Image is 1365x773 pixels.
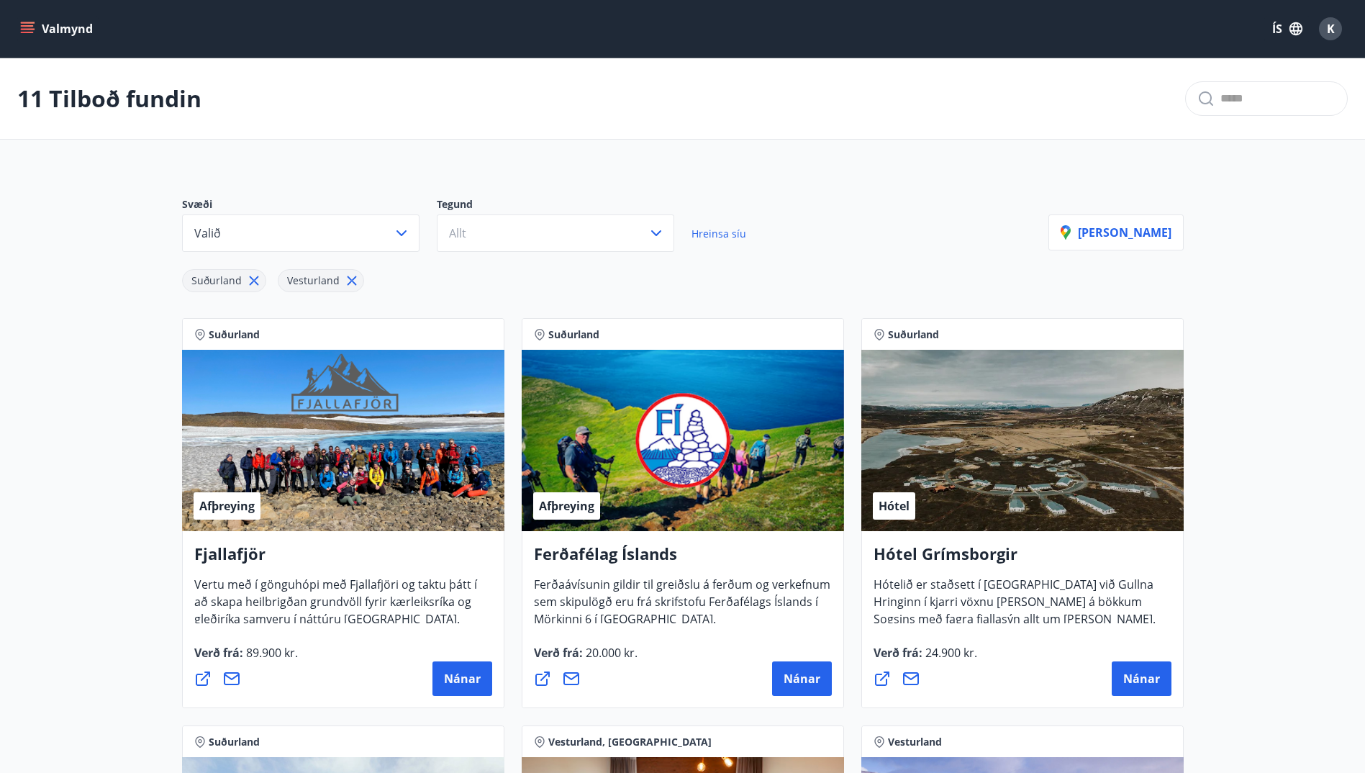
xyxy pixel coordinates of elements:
span: Verð frá : [534,645,638,672]
span: Verð frá : [194,645,298,672]
button: Nánar [1112,661,1171,696]
span: Hreinsa síu [691,227,746,240]
button: Nánar [432,661,492,696]
button: Allt [437,214,674,252]
span: Nánar [1123,671,1160,687]
p: 11 Tilboð fundin [17,83,201,114]
span: Afþreying [199,498,255,514]
span: Nánar [784,671,820,687]
p: Tegund [437,197,691,214]
span: Afþreying [539,498,594,514]
span: Ferðaávísunin gildir til greiðslu á ferðum og verkefnum sem skipulögð eru frá skrifstofu Ferðafél... [534,577,830,638]
button: Valið [182,214,420,252]
span: Vesturland [287,274,340,287]
span: Nánar [444,671,481,687]
span: 24.900 kr. [922,645,977,661]
span: Vertu með í gönguhópi með Fjallafjöri og taktu þátt í að skapa heilbrigðan grundvöll fyrir kærlei... [194,577,477,638]
span: Suðurland [548,327,599,342]
div: Suðurland [182,269,266,292]
span: Vesturland, [GEOGRAPHIC_DATA] [548,735,712,749]
button: K [1313,12,1348,46]
p: Svæði [182,197,437,214]
span: Hótelið er staðsett í [GEOGRAPHIC_DATA] við Gullna Hringinn í kjarri vöxnu [PERSON_NAME] á bökkum... [874,577,1156,673]
button: Nánar [772,661,832,696]
span: 20.000 kr. [583,645,638,661]
div: Vesturland [278,269,364,292]
span: Hótel [879,498,910,514]
span: Valið [194,225,221,241]
span: K [1327,21,1335,37]
span: Verð frá : [874,645,977,672]
h4: Fjallafjör [194,543,492,576]
button: menu [17,16,99,42]
span: Suðurland [209,735,260,749]
button: ÍS [1264,16,1310,42]
span: Suðurland [191,274,242,287]
span: 89.900 kr. [243,645,298,661]
button: [PERSON_NAME] [1048,214,1184,250]
h4: Ferðafélag Íslands [534,543,832,576]
span: Suðurland [888,327,939,342]
span: Allt [449,225,466,241]
span: Vesturland [888,735,942,749]
h4: Hótel Grímsborgir [874,543,1171,576]
span: Suðurland [209,327,260,342]
p: [PERSON_NAME] [1061,225,1171,240]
